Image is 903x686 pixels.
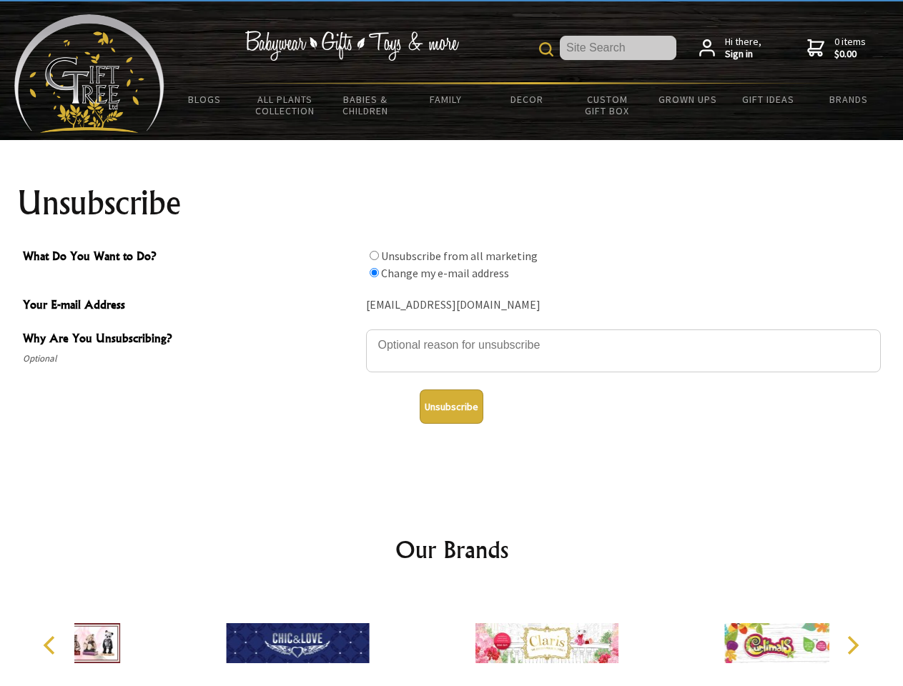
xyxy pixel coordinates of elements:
span: Optional [23,350,359,367]
span: Hi there, [725,36,761,61]
div: [EMAIL_ADDRESS][DOMAIN_NAME] [366,294,881,317]
img: product search [539,42,553,56]
a: Hi there,Sign in [699,36,761,61]
a: Babies & Children [325,84,406,126]
img: Babyware - Gifts - Toys and more... [14,14,164,133]
textarea: Why Are You Unsubscribing? [366,329,881,372]
strong: Sign in [725,48,761,61]
img: Babywear - Gifts - Toys & more [245,31,459,61]
button: Unsubscribe [420,389,483,424]
a: Family [406,84,487,114]
a: 0 items$0.00 [807,36,866,61]
a: BLOGS [164,84,245,114]
label: Change my e-mail address [381,266,509,280]
h1: Unsubscribe [17,186,887,220]
button: Previous [36,630,67,661]
a: All Plants Collection [245,84,326,126]
a: Custom Gift Box [567,84,648,126]
a: Gift Ideas [728,84,809,114]
h2: Our Brands [29,532,875,567]
span: What Do You Want to Do? [23,247,359,268]
a: Grown Ups [647,84,728,114]
input: Site Search [560,36,676,60]
input: What Do You Want to Do? [370,251,379,260]
label: Unsubscribe from all marketing [381,249,538,263]
span: Your E-mail Address [23,296,359,317]
span: Why Are You Unsubscribing? [23,329,359,350]
button: Next [837,630,868,661]
a: Decor [486,84,567,114]
span: 0 items [834,35,866,61]
strong: $0.00 [834,48,866,61]
input: What Do You Want to Do? [370,268,379,277]
a: Brands [809,84,889,114]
